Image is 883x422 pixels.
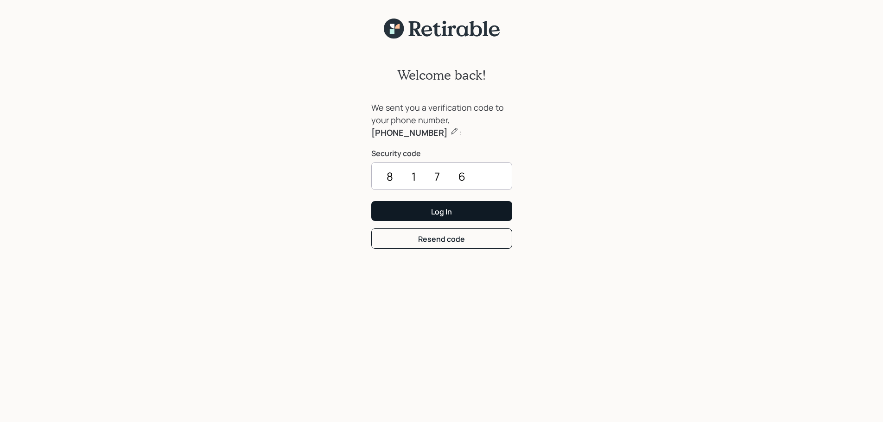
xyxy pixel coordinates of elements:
[397,67,486,83] h2: Welcome back!
[371,127,448,138] b: [PHONE_NUMBER]
[371,228,512,248] button: Resend code
[418,234,465,244] div: Resend code
[371,162,512,190] input: ••••
[371,201,512,221] button: Log In
[371,101,512,139] div: We sent you a verification code to your phone number, :
[371,148,512,158] label: Security code
[431,207,452,217] div: Log In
